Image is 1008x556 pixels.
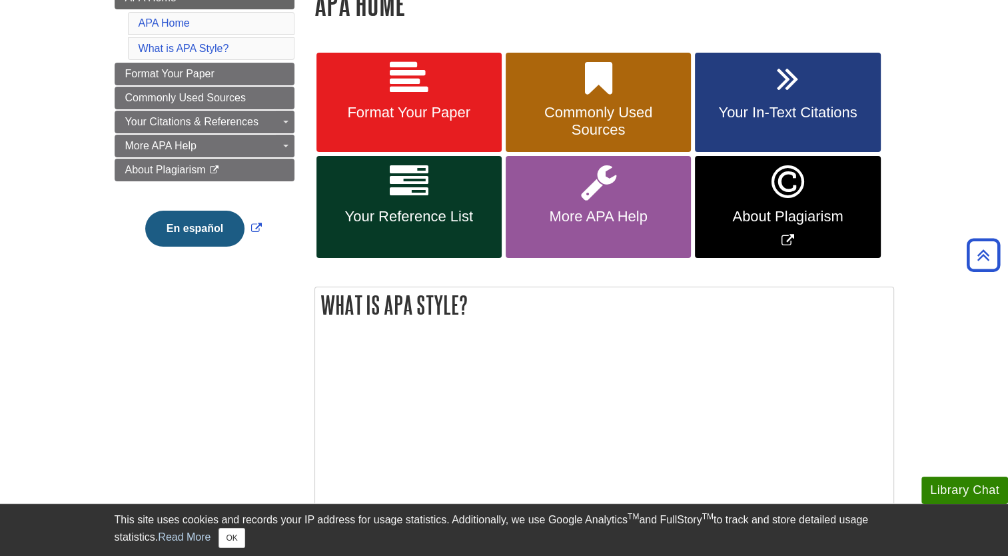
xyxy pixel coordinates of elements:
[921,477,1008,504] button: Library Chat
[506,156,691,258] a: More APA Help
[695,53,880,153] a: Your In-Text Citations
[326,208,492,225] span: Your Reference List
[702,512,714,521] sup: TM
[115,87,294,109] a: Commonly Used Sources
[628,512,639,521] sup: TM
[115,63,294,85] a: Format Your Paper
[125,68,215,79] span: Format Your Paper
[139,17,190,29] a: APA Home
[316,53,502,153] a: Format Your Paper
[125,164,206,175] span: About Plagiarism
[115,512,894,548] div: This site uses cookies and records your IP address for usage statistics. Additionally, we use Goo...
[316,156,502,258] a: Your Reference List
[139,43,229,54] a: What is APA Style?
[322,341,695,551] iframe: What is APA?
[516,208,681,225] span: More APA Help
[695,156,880,258] a: Link opens in new window
[115,135,294,157] a: More APA Help
[219,528,245,548] button: Close
[506,53,691,153] a: Commonly Used Sources
[326,104,492,121] span: Format Your Paper
[158,531,211,543] a: Read More
[115,111,294,133] a: Your Citations & References
[962,246,1005,264] a: Back to Top
[145,211,245,247] button: En español
[115,159,294,181] a: About Plagiarism
[142,223,265,234] a: Link opens in new window
[516,104,681,139] span: Commonly Used Sources
[209,166,220,175] i: This link opens in a new window
[125,116,258,127] span: Your Citations & References
[705,208,870,225] span: About Plagiarism
[315,287,893,323] h2: What is APA Style?
[125,92,246,103] span: Commonly Used Sources
[705,104,870,121] span: Your In-Text Citations
[125,140,197,151] span: More APA Help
